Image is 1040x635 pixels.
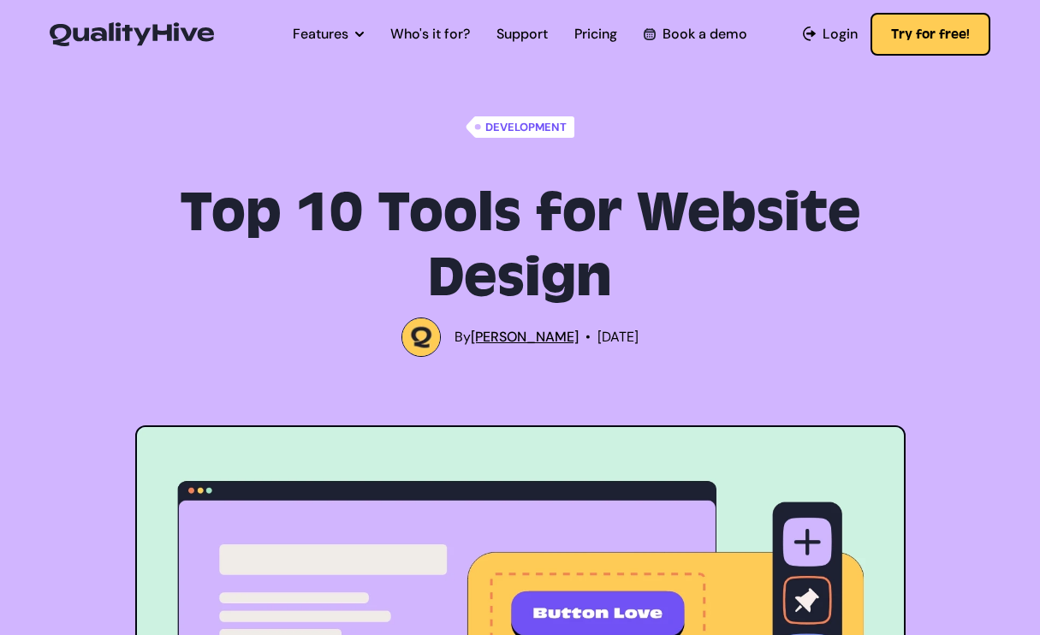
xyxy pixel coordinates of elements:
[455,327,579,347] span: By
[585,327,591,347] span: •
[482,116,574,138] span: Development
[50,22,214,46] img: QualityHive - Bug Tracking Tool
[574,24,617,45] a: Pricing
[401,317,441,357] img: QualityHive Logo
[496,24,548,45] a: Support
[823,24,858,45] span: Login
[390,24,470,45] a: Who's it for?
[803,24,859,45] a: Login
[293,24,364,45] a: Features
[871,13,990,56] button: Try for free!
[644,24,746,45] a: Book a demo
[597,327,639,347] span: [DATE]
[123,181,918,311] h1: Top 10 Tools for Website Design
[644,28,655,39] img: Book a QualityHive Demo
[466,116,573,138] a: Development
[471,328,579,346] a: [PERSON_NAME]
